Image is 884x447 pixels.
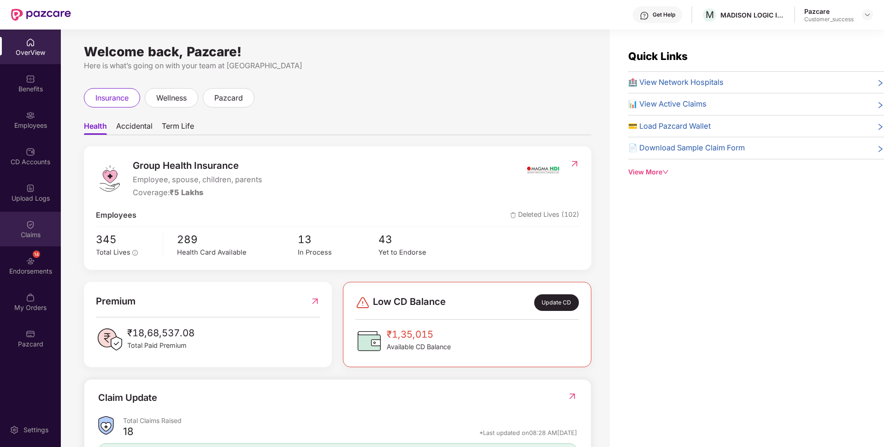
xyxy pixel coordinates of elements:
img: svg+xml;base64,PHN2ZyBpZD0iRHJvcGRvd24tMzJ4MzIiIHhtbG5zPSJodHRwOi8vd3d3LnczLm9yZy8yMDAwL3N2ZyIgd2... [864,11,871,18]
span: info-circle [132,250,138,256]
span: right [877,78,884,89]
span: 43 [378,231,459,248]
div: 14 [33,250,40,258]
img: logo [96,165,124,192]
div: View More [628,167,884,177]
span: Total Lives [96,248,130,256]
div: Claim Update [98,391,157,405]
img: svg+xml;base64,PHN2ZyBpZD0iRW1wbG95ZWVzIiB4bWxucz0iaHR0cDovL3d3dy53My5vcmcvMjAwMC9zdmciIHdpZHRoPS... [26,111,35,120]
div: Pazcare [804,7,854,16]
span: insurance [95,92,129,104]
span: 💳 Load Pazcard Wallet [628,120,711,132]
img: svg+xml;base64,PHN2ZyBpZD0iSGVscC0zMngzMiIgeG1sbnM9Imh0dHA6Ly93d3cudzMub3JnLzIwMDAvc3ZnIiB3aWR0aD... [640,11,649,20]
div: Settings [21,425,51,435]
span: 🏥 View Network Hospitals [628,77,724,89]
span: 345 [96,231,156,248]
div: *Last updated on 08:28 AM[DATE] [479,429,577,437]
span: Deleted Lives (102) [510,209,579,221]
img: CDBalanceIcon [355,327,383,355]
img: svg+xml;base64,PHN2ZyBpZD0iQ0RfQWNjb3VudHMiIGRhdGEtbmFtZT0iQ0QgQWNjb3VudHMiIHhtbG5zPSJodHRwOi8vd3... [26,147,35,156]
span: right [877,100,884,110]
span: ₹5 Lakhs [170,188,203,197]
img: svg+xml;base64,PHN2ZyBpZD0iTXlfT3JkZXJzIiBkYXRhLW5hbWU9Ik15IE9yZGVycyIgeG1sbnM9Imh0dHA6Ly93d3cudz... [26,293,35,302]
img: svg+xml;base64,PHN2ZyBpZD0iVXBsb2FkX0xvZ3MiIGRhdGEtbmFtZT0iVXBsb2FkIExvZ3MiIHhtbG5zPSJodHRwOi8vd3... [26,184,35,193]
span: Total Paid Premium [127,340,194,351]
div: 18 [123,425,134,441]
div: Get Help [653,11,675,18]
div: Customer_success [804,16,854,23]
div: Yet to Endorse [378,247,459,258]
img: RedirectIcon [570,159,579,168]
span: 📊 View Active Claims [628,98,707,110]
span: Term Life [162,121,194,135]
span: ₹18,68,537.08 [127,326,194,340]
img: svg+xml;base64,PHN2ZyBpZD0iRGFuZ2VyLTMyeDMyIiB4bWxucz0iaHR0cDovL3d3dy53My5vcmcvMjAwMC9zdmciIHdpZH... [355,295,370,310]
span: Employee, spouse, children, parents [133,174,262,186]
span: wellness [156,92,187,104]
img: RedirectIcon [567,392,577,401]
span: Low CD Balance [373,294,446,311]
span: 📄 Download Sample Claim Form [628,142,745,154]
span: Premium [96,294,136,309]
img: deleteIcon [510,212,516,218]
img: svg+xml;base64,PHN2ZyBpZD0iRW5kb3JzZW1lbnRzIiB4bWxucz0iaHR0cDovL3d3dy53My5vcmcvMjAwMC9zdmciIHdpZH... [26,256,35,266]
div: Here is what’s going on with your team at [GEOGRAPHIC_DATA] [84,60,591,72]
img: PaidPremiumIcon [96,326,124,353]
img: ClaimsSummaryIcon [98,416,114,435]
span: Group Health Insurance [133,158,262,173]
div: Health Card Available [177,247,298,258]
span: Quick Links [628,50,688,62]
span: Employees [96,209,136,221]
div: Total Claims Raised [123,416,577,425]
span: Available CD Balance [387,342,451,352]
img: svg+xml;base64,PHN2ZyBpZD0iU2V0dGluZy0yMHgyMCIgeG1sbnM9Imh0dHA6Ly93d3cudzMub3JnLzIwMDAvc3ZnIiB3aW... [10,425,19,435]
img: svg+xml;base64,PHN2ZyBpZD0iQ2xhaW0iIHhtbG5zPSJodHRwOi8vd3d3LnczLm9yZy8yMDAwL3N2ZyIgd2lkdGg9IjIwIi... [26,220,35,229]
span: pazcard [214,92,243,104]
div: Coverage: [133,187,262,199]
div: Welcome back, Pazcare! [84,48,591,55]
div: In Process [298,247,378,258]
img: New Pazcare Logo [11,9,71,21]
span: 289 [177,231,298,248]
span: M [706,9,714,20]
img: svg+xml;base64,PHN2ZyBpZD0iQmVuZWZpdHMiIHhtbG5zPSJodHRwOi8vd3d3LnczLm9yZy8yMDAwL3N2ZyIgd2lkdGg9Ij... [26,74,35,83]
img: svg+xml;base64,PHN2ZyBpZD0iSG9tZSIgeG1sbnM9Imh0dHA6Ly93d3cudzMub3JnLzIwMDAvc3ZnIiB3aWR0aD0iMjAiIG... [26,38,35,47]
img: RedirectIcon [310,294,320,309]
span: 13 [298,231,378,248]
span: Health [84,121,107,135]
span: ₹1,35,015 [387,327,451,342]
span: right [877,122,884,132]
span: down [662,169,669,175]
img: svg+xml;base64,PHN2ZyBpZD0iUGF6Y2FyZCIgeG1sbnM9Imh0dHA6Ly93d3cudzMub3JnLzIwMDAvc3ZnIiB3aWR0aD0iMj... [26,329,35,339]
div: MADISON LOGIC INDIA PRIVATE LIMITED [720,11,785,19]
span: right [877,144,884,154]
span: Accidental [116,121,153,135]
img: insurerIcon [526,158,560,181]
div: Update CD [534,294,579,311]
